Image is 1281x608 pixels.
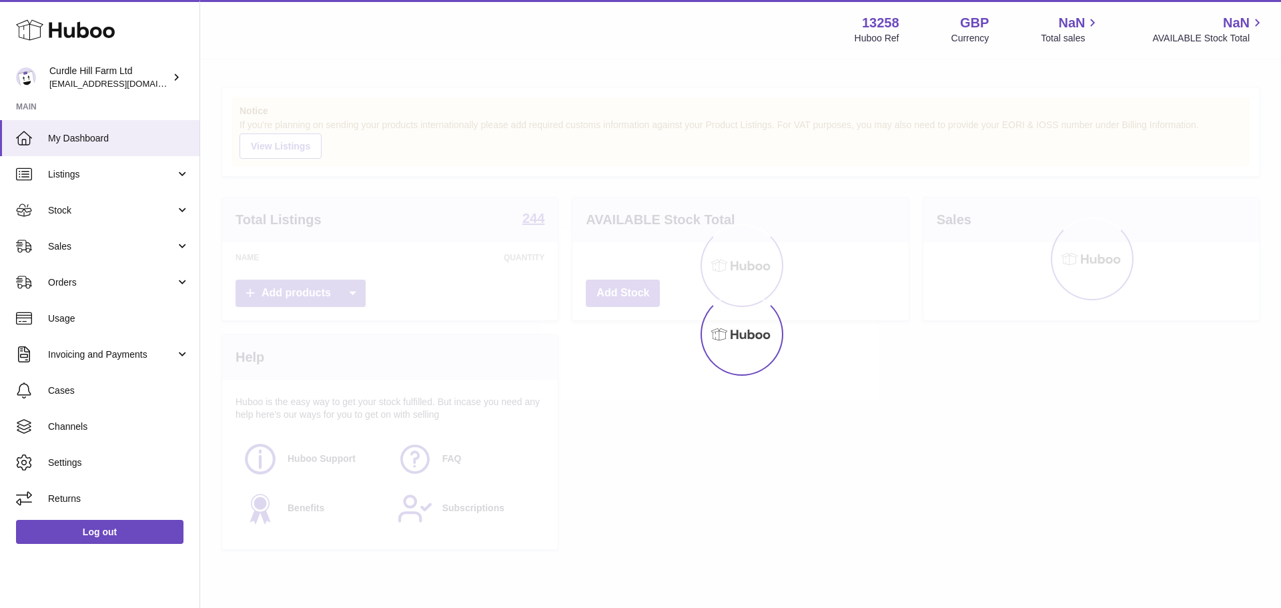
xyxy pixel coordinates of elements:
span: NaN [1058,14,1085,32]
img: internalAdmin-13258@internal.huboo.com [16,67,36,87]
strong: 13258 [862,14,899,32]
span: [EMAIL_ADDRESS][DOMAIN_NAME] [49,78,196,89]
span: Sales [48,240,175,253]
span: NaN [1223,14,1250,32]
strong: GBP [960,14,989,32]
span: My Dashboard [48,132,189,145]
span: Orders [48,276,175,289]
span: Settings [48,457,189,469]
a: Log out [16,520,183,544]
span: Usage [48,312,189,325]
span: Invoicing and Payments [48,348,175,361]
span: Cases [48,384,189,397]
a: NaN AVAILABLE Stock Total [1152,14,1265,45]
span: Listings [48,168,175,181]
div: Huboo Ref [855,32,899,45]
span: AVAILABLE Stock Total [1152,32,1265,45]
div: Currency [951,32,989,45]
div: Curdle Hill Farm Ltd [49,65,169,90]
span: Returns [48,493,189,505]
span: Channels [48,420,189,433]
span: Total sales [1041,32,1100,45]
span: Stock [48,204,175,217]
a: NaN Total sales [1041,14,1100,45]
